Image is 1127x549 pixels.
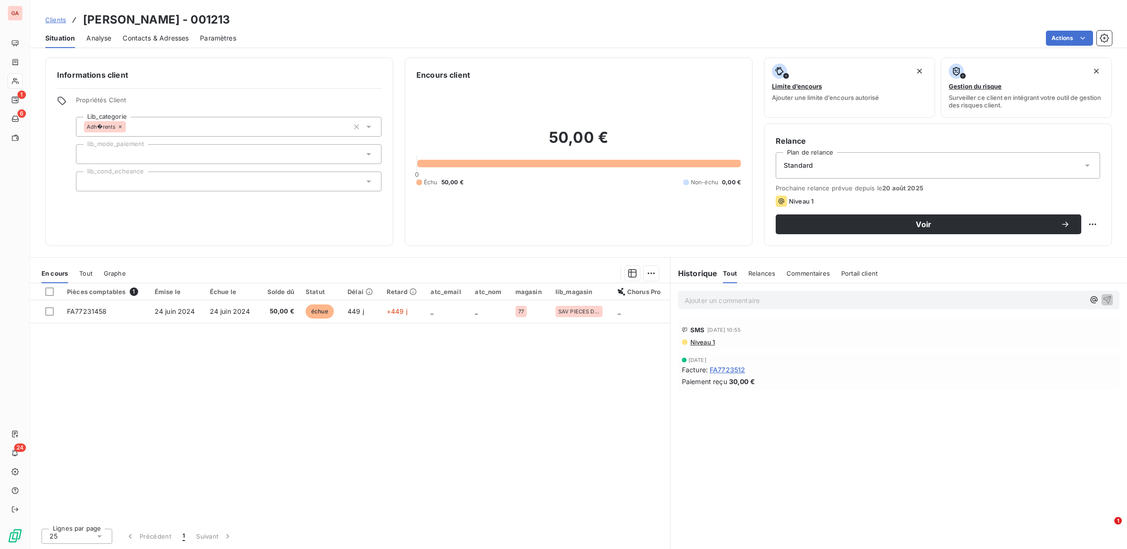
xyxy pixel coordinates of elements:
span: 50,00 € [441,178,464,187]
span: 20 août 2025 [882,184,923,192]
span: Tout [723,270,737,277]
span: 77 [518,309,524,314]
h6: Informations client [57,69,381,81]
span: 50,00 € [265,307,294,316]
div: atc_email [431,288,464,295]
button: 1 [177,526,191,546]
span: Niveau 1 [689,338,715,346]
span: Paramètres [200,33,236,43]
span: Surveiller ce client en intégrant votre outil de gestion des risques client. [949,94,1104,109]
span: _ [431,307,433,315]
span: _ [475,307,478,315]
span: Gestion du risque [949,82,1002,90]
button: Gestion du risqueSurveiller ce client en intégrant votre outil de gestion des risques client. [941,57,1112,118]
div: Émise le [155,288,199,295]
div: lib_magasin [555,288,606,295]
span: FA7723512 [710,365,745,375]
h6: Relance [776,135,1100,147]
button: Limite d’encoursAjouter une limite d’encours autorisé [764,57,935,118]
span: 6 [17,109,26,118]
span: Relances [748,270,775,277]
span: 24 [14,443,26,452]
h3: [PERSON_NAME] - 001213 [83,11,230,28]
span: Propriétés Client [76,96,381,109]
span: En cours [41,270,68,277]
span: 24 juin 2024 [155,307,195,315]
span: FA77231458 [67,307,107,315]
div: Chorus Pro [618,288,664,295]
span: 30,00 € [729,377,755,386]
span: Tout [79,270,92,277]
span: 1 [130,287,138,296]
button: Suivant [191,526,238,546]
span: Standard [784,161,813,170]
span: Graphe [104,270,126,277]
span: Prochaine relance prévue depuis le [776,184,1100,192]
span: Portail client [841,270,878,277]
input: Ajouter une valeur [84,177,91,186]
span: Contacts & Adresses [123,33,189,43]
button: Précédent [120,526,177,546]
h6: Encours client [416,69,470,81]
span: Situation [45,33,75,43]
div: atc_nom [475,288,504,295]
div: Échue le [210,288,254,295]
span: Ajouter une limite d’encours autorisé [772,94,879,101]
span: Échu [424,178,438,187]
span: 25 [50,532,58,541]
span: échue [306,304,334,319]
div: magasin [515,288,544,295]
iframe: Intercom live chat [1095,517,1118,540]
span: Niveau 1 [789,197,813,205]
span: Analyse [86,33,111,43]
span: 1 [1114,517,1122,524]
h2: 50,00 € [416,128,741,156]
span: [DATE] 10:55 [707,327,741,333]
span: 1 [17,90,26,99]
div: Retard [387,288,420,295]
span: Paiement reçu [682,377,727,386]
span: 0 [415,171,419,178]
span: Adh�rents [87,124,116,130]
span: Limite d’encours [772,82,822,90]
img: Logo LeanPay [8,528,23,543]
input: Ajouter une valeur [84,150,91,158]
span: 0,00 € [722,178,741,187]
button: Voir [776,214,1081,234]
span: Clients [45,16,66,24]
div: Statut [306,288,336,295]
h6: Historique [671,268,718,279]
a: Clients [45,15,66,25]
span: Commentaires [787,270,830,277]
div: Solde dû [265,288,294,295]
span: 24 juin 2024 [210,307,250,315]
span: Facture : [682,365,708,375]
span: _ [618,307,621,315]
span: [DATE] [688,357,706,363]
span: SAV PIECES DETACHEES [558,309,600,314]
span: Non-échu [691,178,718,187]
div: Pièces comptables [67,287,143,296]
span: 1 [182,532,185,541]
div: Délai [348,288,375,295]
span: 449 j [348,307,364,315]
span: Voir [787,221,1061,228]
span: SMS [690,326,704,334]
input: Ajouter une valeur [126,123,133,131]
button: Actions [1046,31,1093,46]
span: +449 j [387,307,407,315]
div: GA [8,6,23,21]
